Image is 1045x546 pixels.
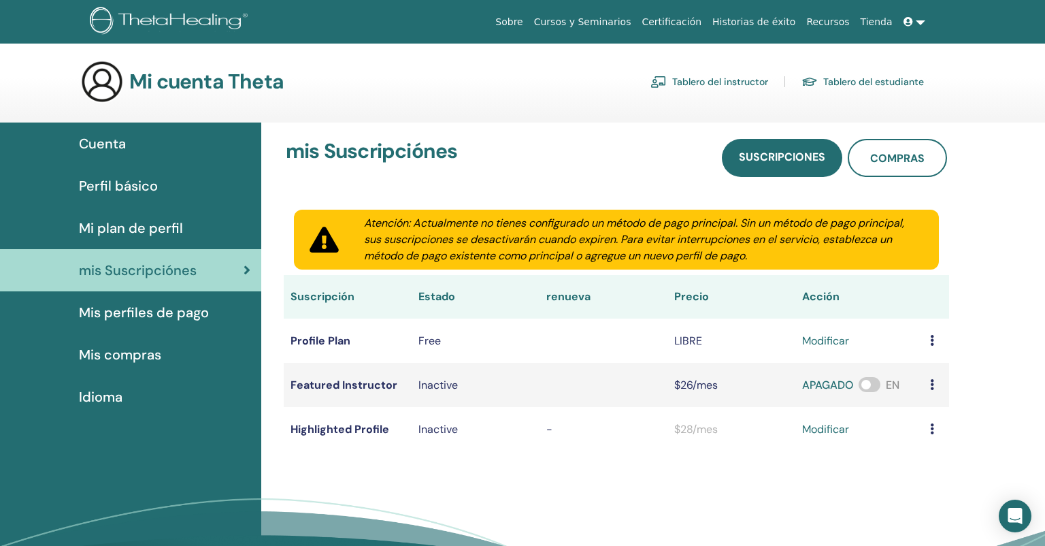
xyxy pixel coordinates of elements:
[79,218,183,238] span: Mi plan de perfil
[546,422,552,436] span: -
[855,10,898,35] a: Tienda
[79,387,122,407] span: Idioma
[529,10,637,35] a: Cursos y Seminarios
[79,133,126,154] span: Cuenta
[540,275,667,319] th: renueva
[999,500,1031,532] div: Open Intercom Messenger
[674,422,718,436] span: $28/mes
[650,71,768,93] a: Tablero del instructor
[801,76,818,88] img: graduation-cap.svg
[79,260,197,280] span: mis Suscripciónes
[674,334,702,348] span: LIBRE
[79,176,158,196] span: Perfil básico
[418,377,533,394] div: Inactive
[418,421,533,438] p: Inactive
[674,378,718,392] span: $26/mes
[739,150,825,164] span: Suscripciones
[870,151,925,165] span: compras
[667,275,795,319] th: Precio
[129,69,284,94] h3: Mi cuenta Theta
[284,363,412,407] td: Featured Instructor
[90,7,252,37] img: logo.png
[795,275,923,319] th: Acción
[650,76,667,88] img: chalkboard-teacher.svg
[801,71,924,93] a: Tablero del estudiante
[286,139,457,172] h3: mis Suscripciónes
[636,10,707,35] a: Certificación
[802,333,849,349] a: modificar
[412,275,540,319] th: Estado
[284,275,412,319] th: Suscripción
[418,333,533,349] div: Free
[348,215,939,264] div: Atención: Actualmente no tienes configurado un método de pago principal. Sin un método de pago pr...
[802,378,853,392] span: APAGADO
[79,302,209,323] span: Mis perfiles de pago
[886,378,899,392] span: EN
[79,344,161,365] span: Mis compras
[284,319,412,363] td: Profile Plan
[707,10,801,35] a: Historias de éxito
[490,10,528,35] a: Sobre
[801,10,855,35] a: Recursos
[80,60,124,103] img: generic-user-icon.jpg
[802,421,849,438] a: modificar
[722,139,842,177] a: Suscripciones
[284,407,412,451] td: Highlighted Profile
[848,139,947,177] a: compras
